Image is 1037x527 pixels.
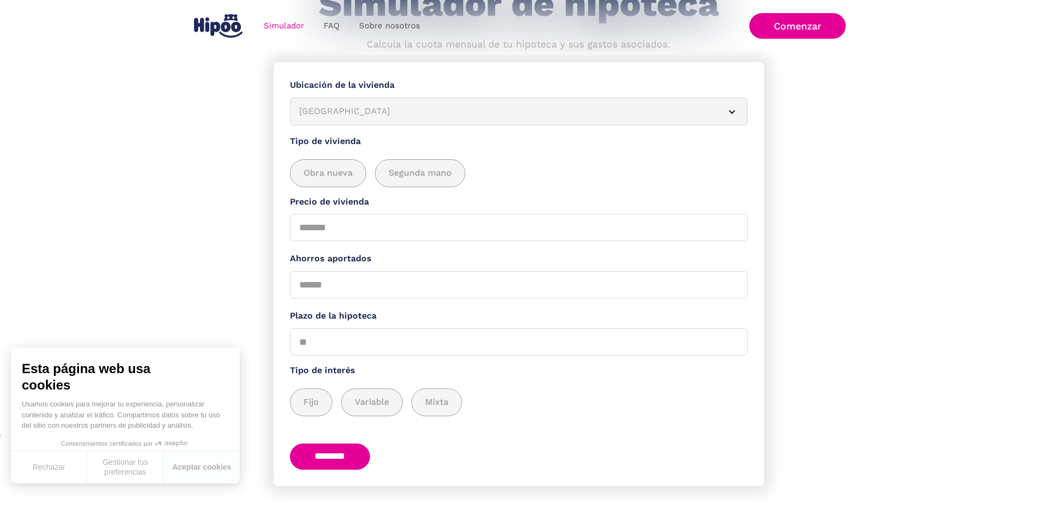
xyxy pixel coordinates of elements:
label: Plazo de la hipoteca [290,309,748,323]
label: Tipo de interés [290,364,748,378]
article: [GEOGRAPHIC_DATA] [290,98,748,125]
div: add_description_here [290,388,748,416]
span: Segunda mano [389,166,452,180]
label: Tipo de vivienda [290,135,748,148]
a: home [192,10,245,42]
label: Ahorros aportados [290,252,748,266]
div: add_description_here [290,159,748,187]
label: Precio de vivienda [290,195,748,209]
a: Sobre nosotros [349,15,430,37]
a: Comenzar [749,13,846,39]
label: Ubicación de la vivienda [290,79,748,92]
span: Variable [355,396,389,409]
form: Simulador Form [274,62,764,486]
span: Mixta [425,396,448,409]
span: Obra nueva [304,166,353,180]
div: [GEOGRAPHIC_DATA] [299,105,712,118]
a: FAQ [314,15,349,37]
a: Simulador [254,15,314,37]
span: Fijo [304,396,319,409]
